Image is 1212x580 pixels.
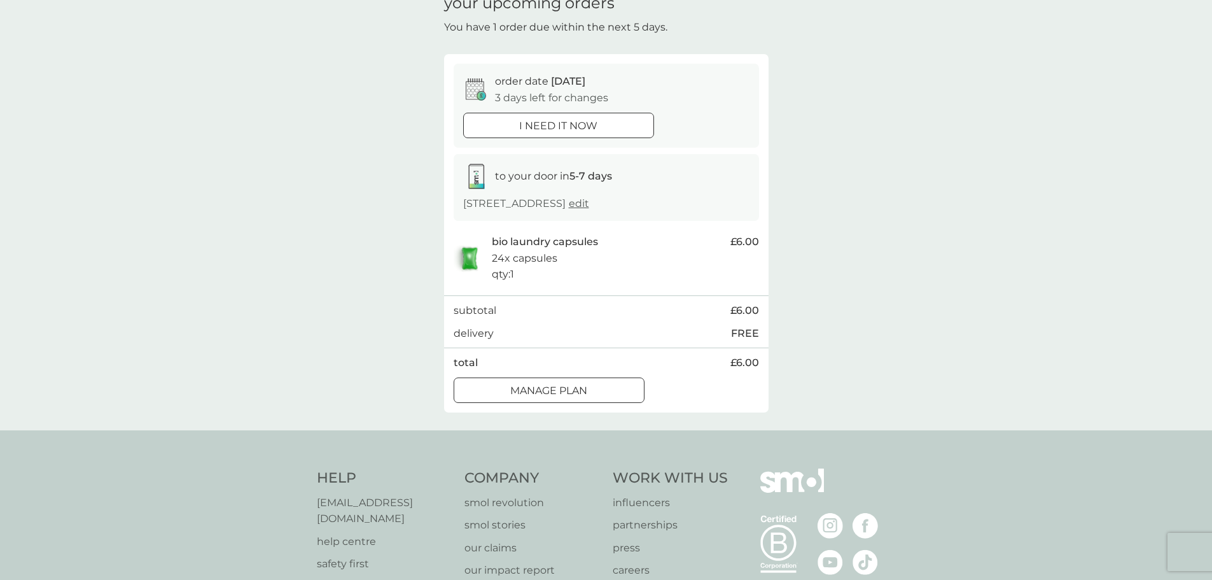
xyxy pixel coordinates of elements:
a: help centre [317,534,452,550]
p: FREE [731,325,759,342]
h4: Help [317,469,452,488]
span: £6.00 [730,355,759,371]
a: our impact report [464,562,600,579]
span: to your door in [495,170,612,182]
a: partnerships [613,517,728,534]
a: [EMAIL_ADDRESS][DOMAIN_NAME] [317,495,452,527]
button: Manage plan [454,378,644,403]
img: visit the smol Instagram page [818,513,843,539]
p: i need it now [519,118,597,134]
a: influencers [613,495,728,511]
p: bio laundry capsules [492,234,598,250]
p: order date [495,73,585,90]
img: visit the smol Tiktok page [853,549,878,575]
strong: 5-7 days [569,170,612,182]
span: [DATE] [551,75,585,87]
p: [STREET_ADDRESS] [463,195,589,212]
p: qty : 1 [492,266,514,283]
a: press [613,540,728,556]
p: delivery [454,325,494,342]
a: smol revolution [464,495,600,511]
p: Manage plan [510,383,587,399]
h4: Work With Us [613,469,728,488]
p: total [454,355,478,371]
p: You have 1 order due within the next 5 days. [444,19,667,36]
p: 24x capsules [492,250,557,267]
a: edit [569,197,589,209]
a: careers [613,562,728,579]
p: 3 days left for changes [495,90,608,106]
button: i need it now [463,113,654,138]
a: smol stories [464,517,600,534]
p: subtotal [454,302,496,319]
a: safety first [317,556,452,572]
a: our claims [464,540,600,556]
img: smol [760,469,824,512]
span: £6.00 [730,302,759,319]
img: visit the smol Youtube page [818,549,843,575]
h4: Company [464,469,600,488]
img: visit the smol Facebook page [853,513,878,539]
span: £6.00 [730,234,759,250]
